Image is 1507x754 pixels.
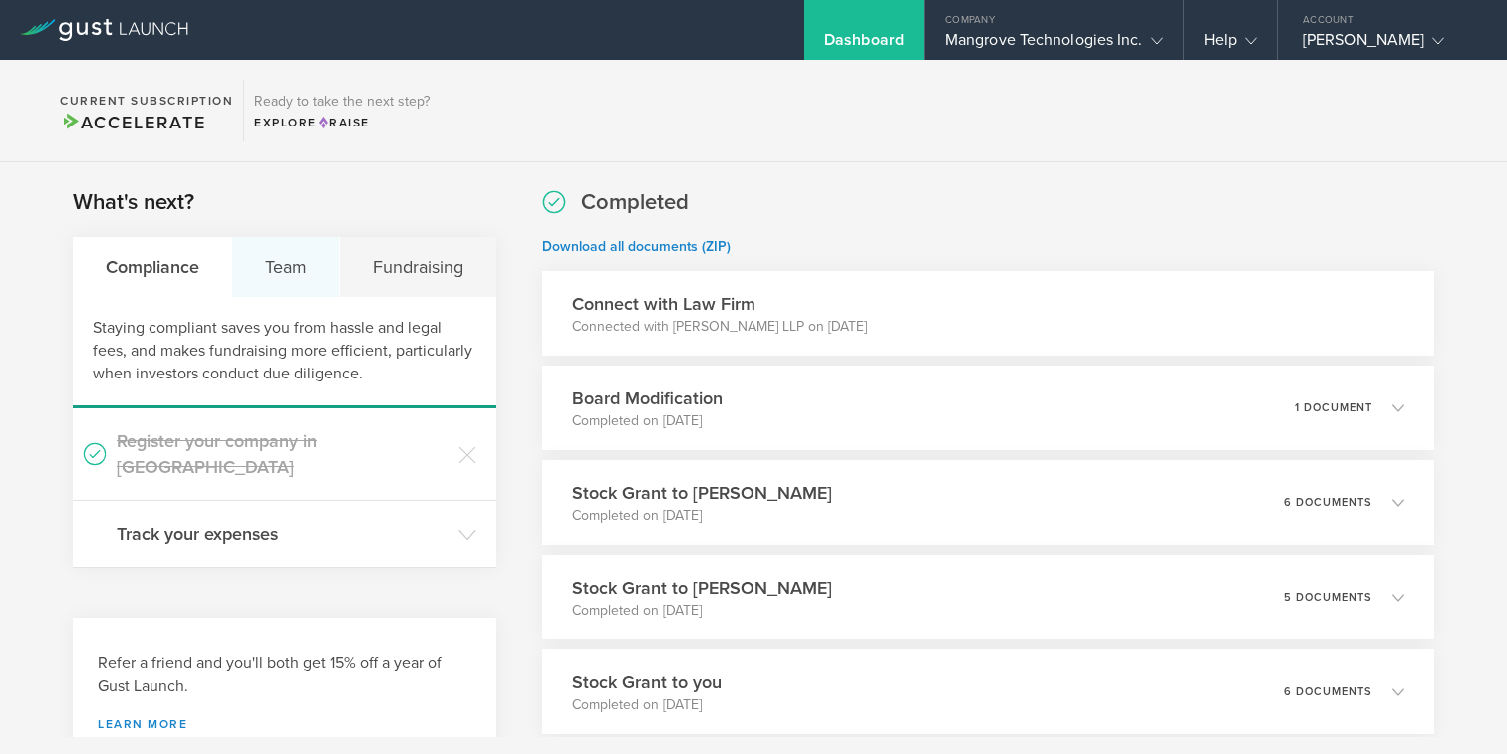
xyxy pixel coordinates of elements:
h2: Completed [581,188,689,217]
p: Completed on [DATE] [572,695,722,715]
h2: Current Subscription [60,95,233,107]
div: Team [232,237,340,297]
h3: Track your expenses [117,521,449,547]
div: Compliance [73,237,232,297]
div: Dashboard [824,30,904,60]
h2: What's next? [73,188,194,217]
div: Staying compliant saves you from hassle and legal fees, and makes fundraising more efficient, par... [73,297,496,408]
span: Raise [317,116,370,129]
p: Completed on [DATE] [572,411,723,431]
div: [PERSON_NAME] [1303,30,1472,60]
h3: Stock Grant to you [572,669,722,695]
h3: Stock Grant to [PERSON_NAME] [572,575,832,601]
div: Ready to take the next step?ExploreRaise [243,80,440,141]
a: Download all documents (ZIP) [542,238,731,255]
a: Learn more [98,718,471,730]
p: Connected with [PERSON_NAME] LLP on [DATE] [572,317,867,337]
p: Completed on [DATE] [572,601,832,621]
h3: Ready to take the next step? [254,95,430,109]
h3: Stock Grant to [PERSON_NAME] [572,480,832,506]
h3: Refer a friend and you'll both get 15% off a year of Gust Launch. [98,652,471,698]
p: 1 document [1295,402,1372,413]
p: 6 documents [1284,497,1372,508]
h3: Connect with Law Firm [572,291,867,317]
div: Explore [254,114,430,131]
div: Help [1204,30,1257,60]
p: 6 documents [1284,686,1372,697]
h3: Register your company in [GEOGRAPHIC_DATA] [117,428,449,480]
h3: Board Modification [572,385,723,411]
div: Mangrove Technologies Inc. [945,30,1163,60]
p: Completed on [DATE] [572,506,832,526]
div: Fundraising [340,237,495,297]
span: Accelerate [60,112,205,133]
p: 5 documents [1284,592,1372,603]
